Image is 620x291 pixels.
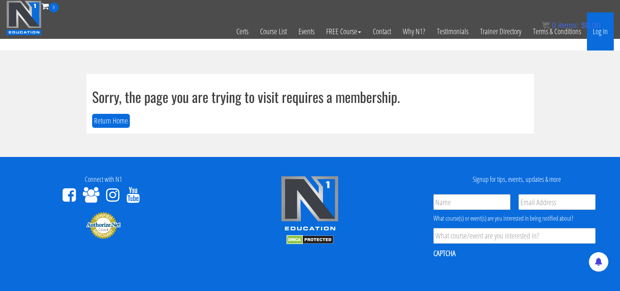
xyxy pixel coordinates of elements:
[293,12,320,51] a: Events
[433,248,456,258] label: CAPTCHA
[6,176,201,183] h4: Connect with N1
[542,21,601,30] a: 0 items: $0.00
[474,12,527,51] a: Trainer Directory
[320,12,367,51] a: FREE Course
[527,12,587,51] a: Terms & Conditions
[433,228,596,244] input: What course/event are you interested in?
[581,21,585,30] span: $
[542,21,550,29] img: icon11.png
[286,235,334,244] img: DMCA.com Protection Status
[92,114,130,128] button: Return Home
[431,12,474,51] a: Testimonials
[49,3,59,12] span: 0
[419,176,614,183] h4: Signup for tips, events, updates & more
[42,1,59,11] a: 0
[558,21,579,30] span: items:
[92,89,528,105] h1: Sorry, the page you are trying to visit requires a membership.
[281,176,339,233] img: n1-edu-logo
[397,12,431,51] a: Why N1?
[587,12,614,51] a: Log In
[581,21,601,30] bdi: 0.00
[86,211,121,239] img: Authorize.Net Merchant - Click to Verify
[231,12,254,51] a: Certs
[552,21,556,30] span: 0
[519,194,596,210] input: Email Address
[367,12,397,51] a: Contact
[433,194,510,210] input: Name
[433,214,596,223] div: What course(s) or event(s) are you interested in being notified about?
[254,12,293,51] a: Course List
[6,0,42,35] img: n1-education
